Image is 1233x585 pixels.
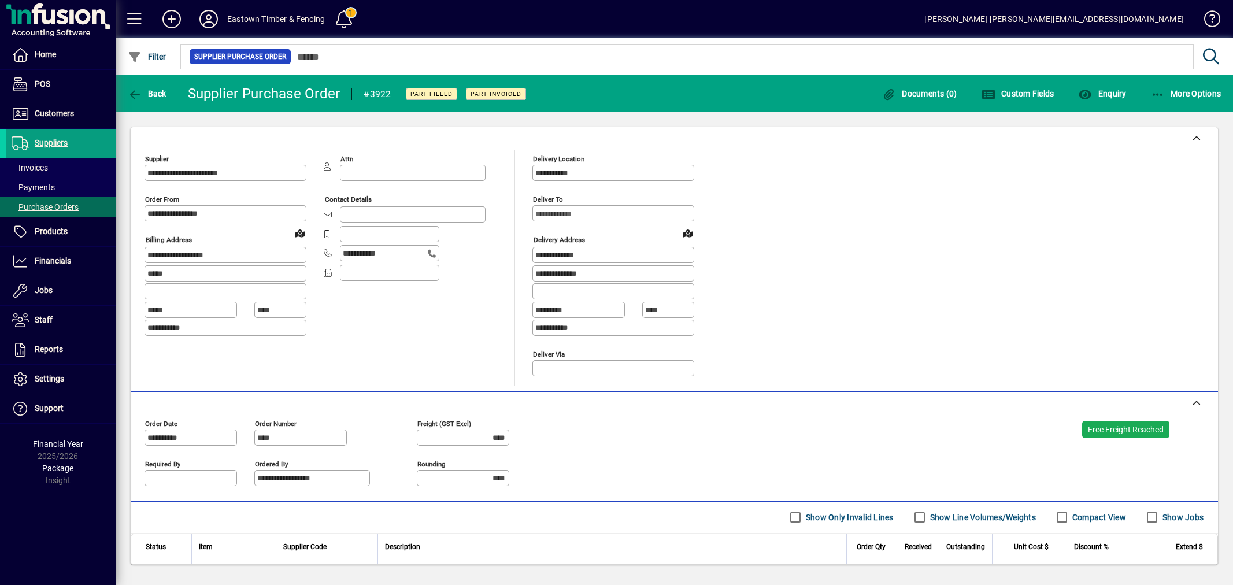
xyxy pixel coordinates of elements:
td: 6.0000 [846,560,893,583]
label: Compact View [1070,512,1126,523]
mat-label: Ordered by [255,460,288,468]
label: Show Line Volumes/Weights [928,512,1036,523]
span: Financial Year [33,439,83,449]
a: Jobs [6,276,116,305]
a: Invoices [6,158,116,177]
span: Products [35,227,68,236]
span: Settings [35,374,64,383]
a: POS [6,70,116,99]
a: Payments [6,177,116,197]
button: More Options [1148,83,1224,104]
span: Payments [12,183,55,192]
button: Filter [125,46,169,67]
mat-label: Order date [145,419,177,427]
app-page-header-button: Back [116,83,179,104]
td: 153.2800 [992,560,1056,583]
a: Settings [6,365,116,394]
span: Documents (0) [882,89,957,98]
span: POS [35,79,50,88]
span: Back [128,89,166,98]
label: Show Jobs [1160,512,1204,523]
span: Filter [128,52,166,61]
span: Package [42,464,73,473]
a: Knowledge Base [1195,2,1219,40]
a: Support [6,394,116,423]
mat-label: Supplier [145,155,169,163]
a: View on map [679,224,697,242]
a: Home [6,40,116,69]
a: Purchase Orders [6,197,116,217]
span: Extend $ [1176,540,1203,553]
button: Enquiry [1075,83,1129,104]
td: 6.0000 [893,560,939,583]
a: View on map [291,224,309,242]
button: Add [153,9,190,29]
td: 919.68 [1116,560,1217,583]
span: Part Invoiced [471,90,521,98]
span: Supplier Purchase Order [194,51,286,62]
span: Purchase Orders [12,202,79,212]
a: Products [6,217,116,246]
span: Unit Cost $ [1014,540,1049,553]
span: Order Qty [857,540,886,553]
span: Custom Fields [982,89,1054,98]
span: Suppliers [35,138,68,147]
span: Supplier Code [283,540,327,553]
mat-label: Rounding [417,460,445,468]
mat-label: Freight (GST excl) [417,419,471,427]
span: Part Filled [410,90,453,98]
span: Enquiry [1078,89,1126,98]
a: Customers [6,99,116,128]
span: Free Freight Reached [1088,425,1164,434]
span: Received [905,540,932,553]
span: Item [199,540,213,553]
mat-label: Deliver To [533,195,563,203]
span: Financials [35,256,71,265]
span: Support [35,403,64,413]
button: Back [125,83,169,104]
label: Show Only Invalid Lines [804,512,894,523]
mat-label: Attn [340,155,353,163]
td: 5.5 200 H5 POLES [276,560,377,583]
span: Discount % [1074,540,1109,553]
button: Documents (0) [879,83,960,104]
span: Home [35,50,56,59]
mat-label: Deliver via [533,350,565,358]
span: Staff [35,315,53,324]
span: Reports [35,345,63,354]
td: 0.00 [1056,560,1116,583]
span: Status [146,540,166,553]
button: Profile [190,9,227,29]
span: Description [385,540,420,553]
div: [PERSON_NAME] [PERSON_NAME][EMAIL_ADDRESS][DOMAIN_NAME] [924,10,1184,28]
a: Staff [6,306,116,335]
a: Financials [6,247,116,276]
span: Customers [35,109,74,118]
span: Jobs [35,286,53,295]
td: 0.0000 [939,560,992,583]
div: Supplier Purchase Order [188,84,340,103]
mat-label: Delivery Location [533,155,584,163]
mat-label: Order number [255,419,297,427]
span: Invoices [12,163,48,172]
span: More Options [1151,89,1221,98]
mat-label: Required by [145,460,180,468]
div: Eastown Timber & Fencing [227,10,325,28]
div: #3922 [364,85,391,103]
button: Custom Fields [979,83,1057,104]
span: Outstanding [946,540,985,553]
a: Reports [6,335,116,364]
mat-label: Order from [145,195,179,203]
